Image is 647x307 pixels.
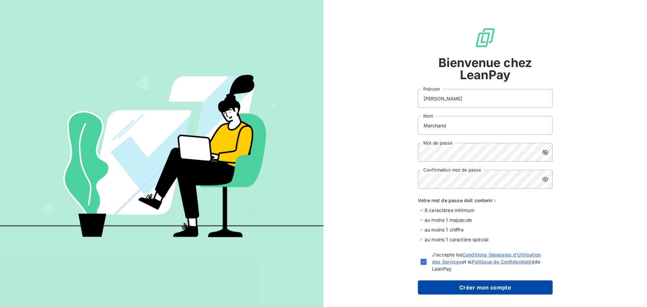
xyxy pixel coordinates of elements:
a: Politique de Confidentialité [472,259,534,265]
input: placeholder [418,116,553,135]
span: au moins 1 chiffre [425,226,464,233]
span: 8 caractères minimum [425,207,474,214]
a: Conditions Générales d'Utilisation des Services [432,252,541,265]
span: au moins 1 caractère spécial [425,236,488,243]
input: placeholder [418,89,553,108]
span: J'accepte les et la de LeanPay [432,251,550,272]
span: au moins 1 majuscule [425,216,472,223]
img: logo sigle [474,27,496,49]
button: Créer mon compte [418,280,553,295]
span: Bienvenue chez LeanPay [418,57,553,81]
span: Votre mot de passe doit contenir : [418,197,553,204]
